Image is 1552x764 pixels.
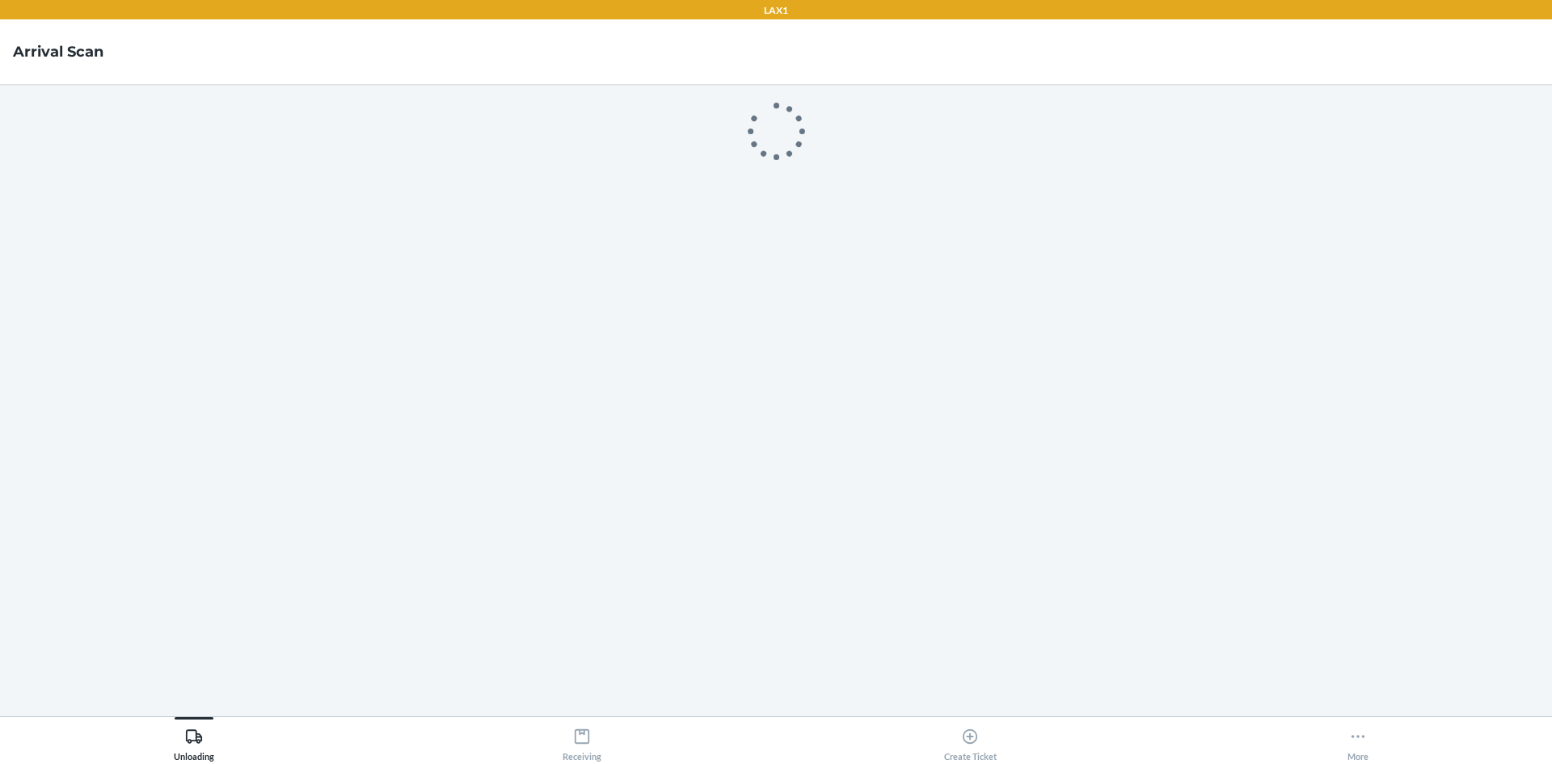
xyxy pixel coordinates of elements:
[174,721,214,762] div: Unloading
[1347,721,1369,762] div: More
[944,721,997,762] div: Create Ticket
[776,717,1164,762] button: Create Ticket
[563,721,601,762] div: Receiving
[1164,717,1552,762] button: More
[764,3,788,18] p: LAX1
[13,41,103,62] h4: Arrival Scan
[388,717,776,762] button: Receiving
